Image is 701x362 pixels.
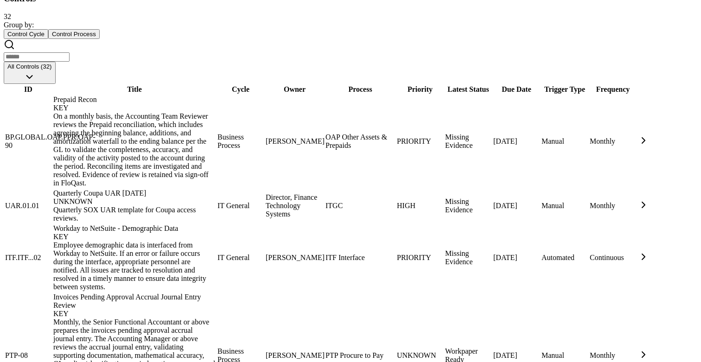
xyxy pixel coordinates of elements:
div: [PERSON_NAME] [266,137,324,146]
div: ITGC [325,202,395,210]
div: Workday to NetSuite - Demographic Data [53,224,216,241]
td: Monthly [589,189,637,223]
div: [PERSON_NAME] [266,351,324,360]
div: On a monthly basis, the Accounting Team Reviewer reviews the Prepaid reconciliation, which includ... [53,112,216,187]
div: Missing Evidence [445,197,491,214]
div: PTP Procure to Pay [325,351,395,360]
td: Manual [541,189,588,223]
td: IT General [217,224,264,292]
div: KEY [53,104,216,112]
div: Director, Finance Technology Systems [266,193,324,218]
button: Control Process [48,29,100,39]
div: Invoices Pending Approval Accrual Journal Entry Review [53,293,216,318]
th: Cycle [217,85,264,94]
div: Quarterly Coupa UAR [DATE] [53,189,216,206]
th: ID [5,85,52,94]
div: BP.GLOBAL.OAP.PPR.OAP-90 [5,133,51,150]
td: Monthly [589,95,637,188]
div: Missing Evidence [445,249,491,266]
td: Automated [541,224,588,292]
div: HIGH [397,202,443,210]
td: IT General [217,189,264,223]
th: Frequency [589,85,637,94]
div: [DATE] [493,254,540,262]
span: All Controls (32) [7,63,52,70]
div: OAP Other Assets & Prepaids [325,133,395,150]
td: Manual [541,95,588,188]
div: KEY [53,310,216,318]
div: PRIORITY [397,137,443,146]
div: UNKNOWN [53,197,216,206]
th: Due Date [493,85,540,94]
div: ITF.ITF...02 [5,254,51,262]
div: ITF Interface [325,254,395,262]
div: Missing Evidence [445,133,491,150]
span: Group by: [4,21,34,29]
button: Control Cycle [4,29,48,39]
th: Trigger Type [541,85,588,94]
div: Prepaid Recon [53,95,216,112]
th: Latest Status [445,85,492,94]
div: Quarterly SOX UAR template for Coupa access reviews. [53,206,216,222]
div: [DATE] [493,137,540,146]
td: Continuous [589,224,637,292]
th: Owner [265,85,324,94]
div: KEY [53,233,216,241]
div: PTP-08 [5,351,51,360]
td: Business Process [217,95,264,188]
div: [DATE] [493,351,540,360]
th: Title [53,85,216,94]
th: Process [325,85,395,94]
div: UNKNOWN [397,351,443,360]
button: All Controls (32) [4,62,56,84]
div: UAR.01.01 [5,202,51,210]
div: PRIORITY [397,254,443,262]
span: 32 [4,13,11,20]
div: Employee demographic data is interfaced from Workday to NetSuite. If an error or failure occurs d... [53,241,216,291]
th: Priority [396,85,444,94]
div: [DATE] [493,202,540,210]
div: [PERSON_NAME] [266,254,324,262]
